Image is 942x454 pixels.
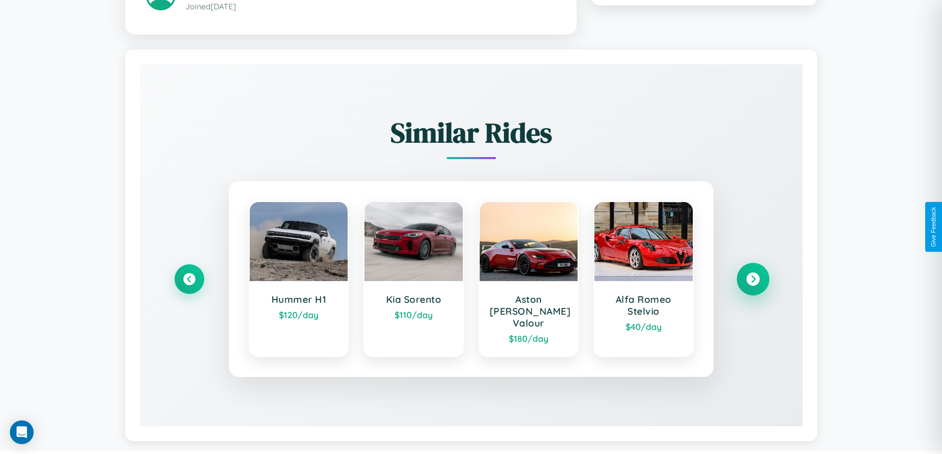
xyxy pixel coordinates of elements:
[374,309,453,320] div: $ 110 /day
[593,201,694,357] a: Alfa Romeo Stelvio$40/day
[479,201,579,357] a: Aston [PERSON_NAME] Valour$180/day
[249,201,349,357] a: Hummer H1$120/day
[260,309,338,320] div: $ 120 /day
[260,293,338,305] h3: Hummer H1
[175,114,768,152] h2: Similar Rides
[10,420,34,444] div: Open Intercom Messenger
[363,201,464,357] a: Kia Sorento$110/day
[930,207,937,247] div: Give Feedback
[604,293,683,317] h3: Alfa Romeo Stelvio
[604,321,683,332] div: $ 40 /day
[490,293,568,329] h3: Aston [PERSON_NAME] Valour
[490,333,568,344] div: $ 180 /day
[374,293,453,305] h3: Kia Sorento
